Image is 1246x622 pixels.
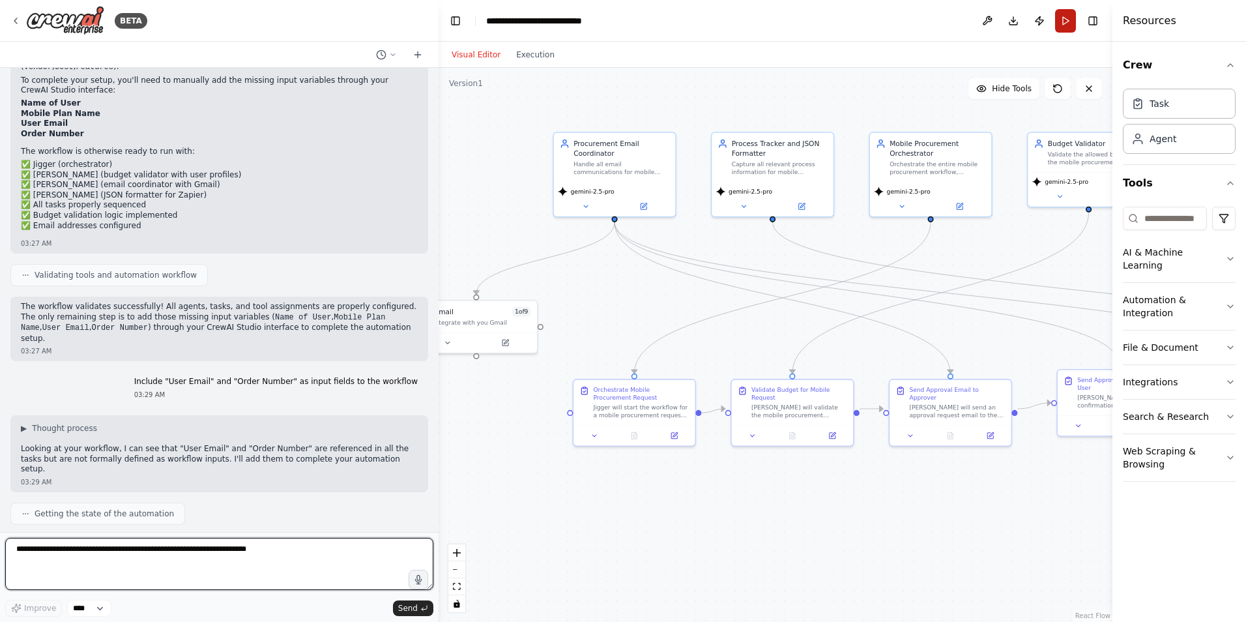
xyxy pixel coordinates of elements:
[992,83,1032,94] span: Hide Tools
[21,119,68,128] strong: User Email
[1077,376,1173,392] div: Send Approval Confirmation to User
[929,430,971,441] button: No output available
[444,47,508,63] button: Visual Editor
[890,139,985,158] div: Mobile Procurement Orchestrator
[1123,331,1236,364] button: File & Document
[1084,12,1102,30] button: Hide right sidebar
[21,423,97,434] button: ▶Thought process
[613,430,655,441] button: No output available
[787,213,1094,374] g: Edge from 5062716d-f78f-4533-9621-386926dd7533 to 4ce7d211-0437-43e4-8817-208d2fe49895
[24,603,56,614] span: Improve
[275,313,331,322] code: Name of User
[1150,97,1169,110] div: Task
[477,337,533,349] button: Open in side panel
[21,160,418,170] li: ✅ Jigger (orchestrator)
[1123,83,1236,164] div: Crew
[1075,612,1110,619] a: React Flow attribution
[5,600,62,617] button: Improve
[21,302,418,344] p: The workflow validates successfully! All agents, tasks, and tool assignments are properly configu...
[115,13,147,29] div: BETA
[414,300,538,354] div: GmailGmail1of9Integrate with you Gmail
[21,346,418,356] div: 03:27 AM
[1123,47,1236,83] button: Crew
[751,404,847,419] div: [PERSON_NAME] will validate the mobile procurement request by checking the end user's profile ({N...
[1123,400,1236,434] button: Search & Research
[593,404,689,419] div: Jigger will start the workflow for a mobile procurement request using the input variables: {Name ...
[448,578,465,595] button: fit view
[909,386,1005,402] div: Send Approval Email to Approver
[1123,365,1236,399] button: Integrations
[21,98,81,108] strong: Name of User
[471,222,619,295] g: Edge from e51102c7-fd38-4cae-83e7-24cecd071c4d to 0e3558e6-4c1f-4b29-808c-85f365d97d73
[21,129,84,138] strong: Order Number
[573,160,669,176] div: Handle all email communications for mobile procurement requests, including sending approval reque...
[731,379,854,447] div: Validate Budget for Mobile Request[PERSON_NAME] will validate the mobile procurement request by c...
[732,160,828,176] div: Capture all relevant process information for mobile procurement requests and format it as JSON fo...
[55,63,74,72] code: Cost
[35,509,174,519] span: Getting the state of the automation
[573,139,669,158] div: Procurement Email Coordinator
[21,239,418,248] div: 03:27 AM
[772,430,813,441] button: No output available
[21,190,418,201] li: ✅ [PERSON_NAME] (JSON formatter for Zapier)
[751,386,847,402] div: Validate Budget for Mobile Request
[1123,283,1236,330] button: Automation & Integration
[815,430,849,441] button: Open in side panel
[890,160,985,176] div: Orchestrate the entire mobile procurement workflow, coordinating all agents ([PERSON_NAME], [PERS...
[21,200,418,211] li: ✅ All tasks properly sequenced
[24,63,52,72] code: Vendor
[21,423,27,434] span: ▶
[21,477,418,487] div: 03:29 AM
[968,78,1039,99] button: Hide Tools
[869,132,992,217] div: Mobile Procurement OrchestratorOrchestrate the entire mobile procurement workflow, coordinating a...
[553,132,676,217] div: Procurement Email CoordinatorHandle all email communications for mobile procurement requests, inc...
[593,386,689,402] div: Orchestrate Mobile Procurement Request
[409,570,428,589] button: Click to speak your automation idea
[448,595,465,612] button: toggle interactivity
[21,211,418,221] li: ✅ Budget validation logic implemented
[1048,139,1144,149] div: Budget Validator
[1045,178,1088,186] span: gemini-2.5-pro
[21,170,418,181] li: ✅ [PERSON_NAME] (budget validator with user profiles)
[1017,398,1051,413] g: Edge from 8c3249a4-0b71-4f11-bd7a-1918328b149c to caf1c16d-9632-40a5-aae0-d9c495dc3e98
[21,147,418,157] p: The workflow is otherwise ready to run with:
[21,221,418,231] li: ✅ Email addresses configured
[1123,201,1236,492] div: Tools
[134,390,418,400] div: 03:29 AM
[609,222,1123,364] g: Edge from e51102c7-fd38-4cae-83e7-24cecd071c4d to caf1c16d-9632-40a5-aae0-d9c495dc3e98
[616,201,672,213] button: Open in side panel
[1123,165,1236,201] button: Tools
[486,14,623,27] nav: breadcrumb
[21,76,418,96] p: To complete your setup, you'll need to manually add the missing input variables through your Crew...
[701,404,725,417] g: Edge from d8be6d1c-ec48-4b96-95ae-88f13bbd1ab7 to 4ce7d211-0437-43e4-8817-208d2fe49895
[732,139,828,158] div: Process Tracker and JSON Formatter
[1097,420,1139,432] button: No output available
[42,323,89,333] code: User Email
[21,180,418,190] li: ✅ [PERSON_NAME] (email coordinator with Gmail)
[35,270,197,280] span: Validating tools and automation workflow
[1027,132,1150,207] div: Budget ValidatorValidate the allowed budget for the mobile procurement request by comparing the e...
[657,430,691,441] button: Open in side panel
[909,404,1005,419] div: [PERSON_NAME] will send an approval request email to the approver after budget validation. The su...
[26,6,104,35] img: Logo
[433,306,454,316] div: Gmail
[134,377,418,387] p: Include "User Email" and "Order Number" as input fields to the workflow
[860,404,883,413] g: Edge from 4ce7d211-0437-43e4-8817-208d2fe49895 to 8c3249a4-0b71-4f11-bd7a-1918328b149c
[1123,434,1236,481] button: Web Scraping & Browsing
[711,132,834,217] div: Process Tracker and JSON FormatterCapture all relevant process information for mobile procurement...
[1150,132,1176,145] div: Agent
[448,544,465,561] button: zoom in
[449,78,483,89] div: Version 1
[393,600,433,616] button: Send
[571,188,615,196] span: gemini-2.5-pro
[433,319,531,327] div: Integrate with you Gmail
[512,306,531,316] span: Number of enabled actions
[774,201,830,213] button: Open in side panel
[76,63,113,72] code: Features
[1056,369,1180,437] div: Send Approval Confirmation to User[PERSON_NAME] will send a confirmation email to the user (auto-...
[1077,394,1173,409] div: [PERSON_NAME] will send a confirmation email to the user (auto-approved for testing). The email s...
[889,379,1012,447] div: Send Approval Email to Approver[PERSON_NAME] will send an approval request email to the approver ...
[508,47,562,63] button: Execution
[887,188,931,196] span: gemini-2.5-pro
[371,47,402,63] button: Switch to previous chat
